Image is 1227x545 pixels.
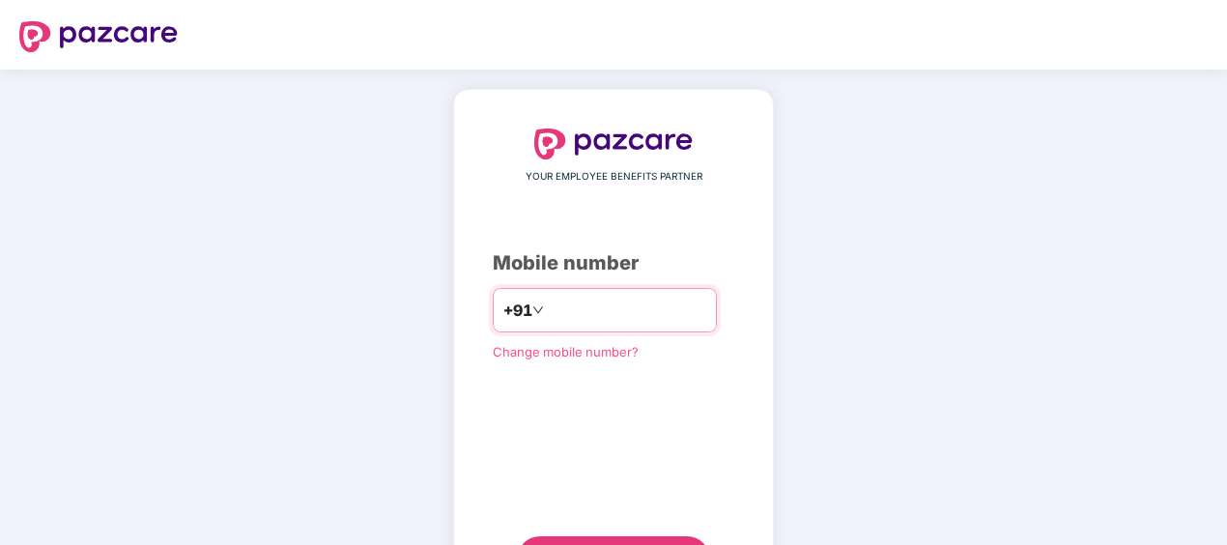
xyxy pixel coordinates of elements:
[19,21,178,52] img: logo
[493,344,639,359] a: Change mobile number?
[503,299,532,323] span: +91
[532,304,544,316] span: down
[493,248,734,278] div: Mobile number
[526,169,702,185] span: YOUR EMPLOYEE BENEFITS PARTNER
[534,129,693,159] img: logo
